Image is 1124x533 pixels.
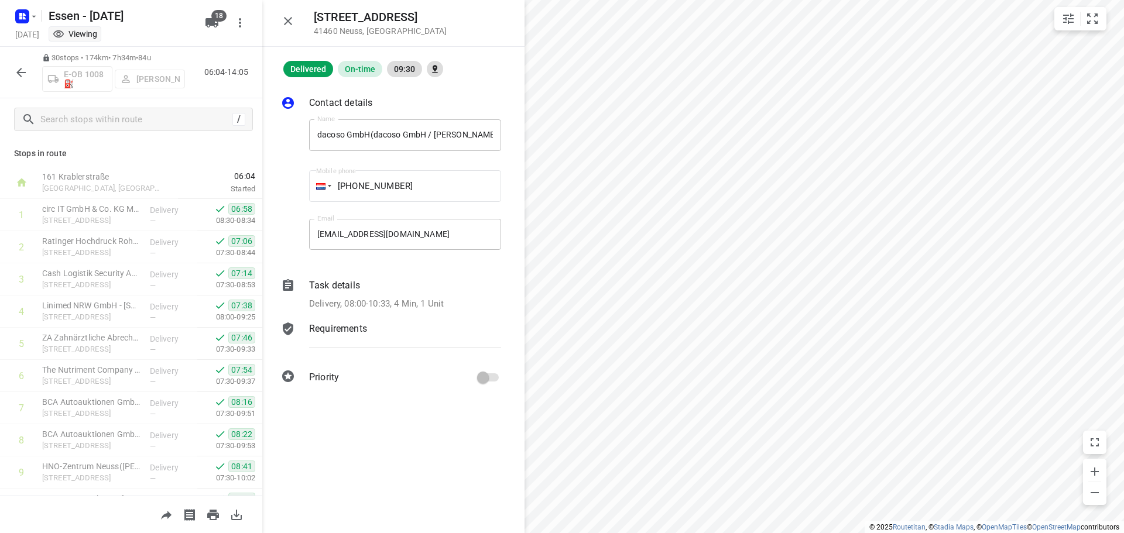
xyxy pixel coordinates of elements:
[42,472,140,484] p: [STREET_ADDRESS]
[150,204,193,216] p: Delivery
[150,365,193,377] p: Delivery
[197,376,255,387] p: 07:30-09:37
[42,203,140,215] p: circ IT GmbH & Co. KG Medientechnologie und Services(Jennifer Bloemen)
[427,61,443,77] div: Show driver's finish location
[228,332,255,343] span: 07:46
[14,147,248,160] p: Stops in route
[150,345,156,354] span: —
[1054,7,1106,30] div: small contained button group
[42,215,140,226] p: Zülpicher Str. 8A, Düsseldorf
[150,313,156,322] span: —
[387,64,422,74] span: 09:30
[309,170,501,202] input: 1 (702) 123-4567
[982,523,1027,531] a: OpenMapTiles
[200,11,224,35] button: 18
[214,396,226,408] svg: Done
[42,279,140,291] p: Burgunderstraße 29, Düsseldorf
[197,408,255,419] p: 07:30-09:51
[150,377,156,386] span: —
[214,428,226,440] svg: Done
[53,28,97,40] div: Viewing
[197,472,255,484] p: 07:30-10:02
[228,364,255,376] span: 07:54
[228,396,255,408] span: 08:16
[19,338,24,349] div: 5
[214,364,226,376] svg: Done
[228,428,255,440] span: 08:22
[197,247,255,259] p: 07:30-08:44
[150,236,193,248] p: Delivery
[314,11,447,24] h5: [STREET_ADDRESS]
[214,460,226,472] svg: Done
[42,493,140,504] p: SHWP PartGmbB - Erftstrasse(Sonja Özgüc)
[281,96,501,112] div: Contact details
[42,311,140,323] p: [STREET_ADDRESS]
[309,170,331,202] div: Netherlands: + 31
[1081,7,1104,30] button: Fit zoom
[281,322,501,357] div: Requirements
[42,235,140,247] p: Ratinger Hochdruck Rohrleitungsbau GmbH(Marc Jacobs)
[19,274,24,285] div: 3
[178,183,255,195] p: Started
[42,460,140,472] p: HNO-Zentrum Neuss(Sarah Bern)
[150,281,156,290] span: —
[42,171,164,183] p: 161 Krablerstraße
[138,53,150,62] span: 84u
[228,267,255,279] span: 07:14
[934,523,974,531] a: Stadia Maps
[150,494,193,506] p: Delivery
[40,111,232,129] input: Search stops within route
[42,440,140,452] p: [STREET_ADDRESS]
[197,440,255,452] p: 07:30-09:53
[314,26,447,36] p: 41460 Neuss , [GEOGRAPHIC_DATA]
[136,53,138,62] span: •
[283,64,333,74] span: Delivered
[228,235,255,247] span: 07:06
[228,493,255,504] span: 08:48
[1032,523,1081,531] a: OpenStreetMap
[19,403,24,414] div: 7
[204,66,253,78] p: 06:04-14:05
[214,235,226,247] svg: Done
[178,170,255,182] span: 06:04
[214,332,226,343] svg: Done
[178,508,201,520] span: Print shipping labels
[338,64,382,74] span: On-time
[42,183,164,194] p: [GEOGRAPHIC_DATA], [GEOGRAPHIC_DATA]
[150,397,193,409] p: Delivery
[42,364,140,376] p: The Nutriment Company Germany TNCG GmbH(Daniela Kitzing)
[42,332,140,343] p: ZA Zahnärztliche Abrechnungsgesellschaft Düsseldorf AG(Petra Linke)
[214,493,226,504] svg: Done
[197,215,255,226] p: 08:30-08:34
[201,508,225,520] span: Print route
[225,508,248,520] span: Download route
[893,523,926,531] a: Routetitan
[42,428,140,440] p: BCA Autoauktionen GmbH(Beate Nmyes)
[42,408,140,419] p: Floßhafenstraße 29, Neuss
[214,300,226,311] svg: Done
[42,247,140,259] p: Burgunderstraße 35, Düsseldorf
[42,343,140,355] p: Werftstraße 21, Düsseldorf
[211,10,227,22] span: 18
[309,278,360,293] p: Task details
[309,297,444,311] p: Delivery, 08:00-10:33, 4 Min, 1 Unit
[228,203,255,215] span: 06:58
[869,523,1119,531] li: © 2025 , © , © © contributors
[42,396,140,408] p: BCA Autoauktionen GmbH(Beate Nmyes)
[150,249,156,257] span: —
[150,462,193,473] p: Delivery
[150,269,193,280] p: Delivery
[42,300,140,311] p: Linimed NRW GmbH - Düsseldorf - Wiesenstr. 70A(Vasiliki Gizani)
[309,96,372,110] p: Contact details
[150,429,193,441] p: Delivery
[42,376,140,387] p: [STREET_ADDRESS]
[155,508,178,520] span: Share route
[197,343,255,355] p: 07:30-09:33
[19,435,24,446] div: 8
[150,474,156,483] span: —
[197,279,255,291] p: 07:30-08:53
[316,168,356,174] label: Mobile phone
[42,53,185,64] p: 30 stops • 174km • 7h34m
[232,113,245,126] div: /
[19,242,24,253] div: 2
